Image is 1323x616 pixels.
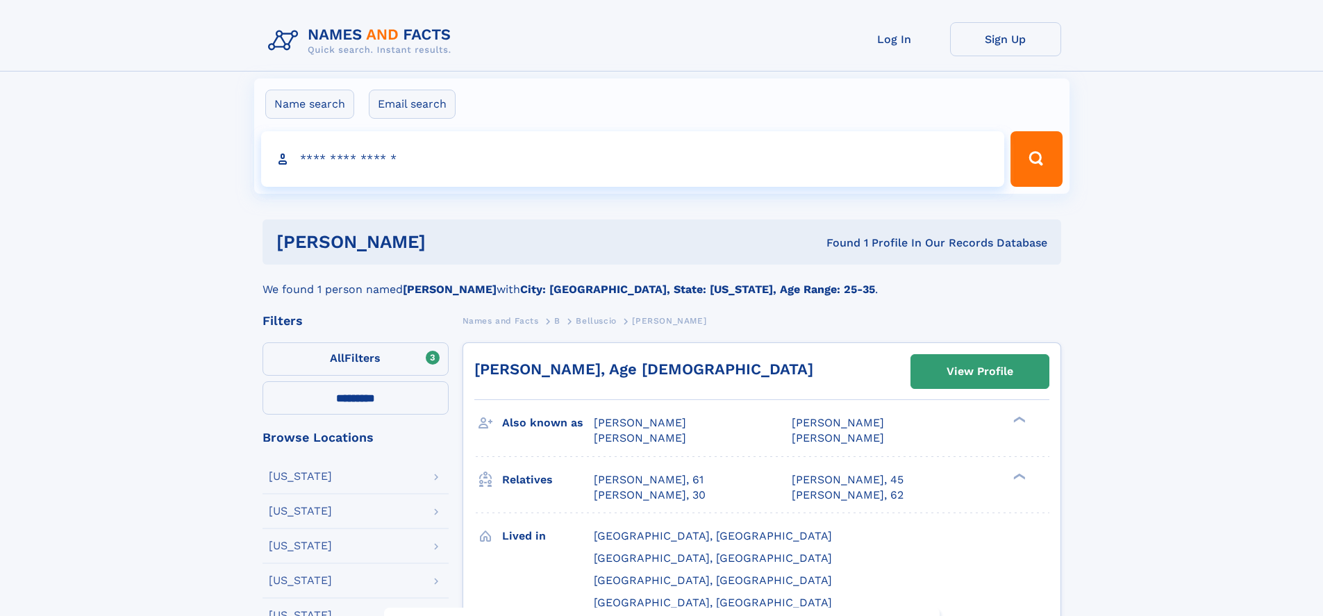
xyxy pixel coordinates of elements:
[792,488,904,503] a: [PERSON_NAME], 62
[1010,415,1026,424] div: ❯
[594,551,832,565] span: [GEOGRAPHIC_DATA], [GEOGRAPHIC_DATA]
[792,431,884,444] span: [PERSON_NAME]
[263,431,449,444] div: Browse Locations
[502,524,594,548] h3: Lived in
[792,416,884,429] span: [PERSON_NAME]
[520,283,875,296] b: City: [GEOGRAPHIC_DATA], State: [US_STATE], Age Range: 25-35
[911,355,1049,388] a: View Profile
[263,315,449,327] div: Filters
[369,90,456,119] label: Email search
[1010,472,1026,481] div: ❯
[594,431,686,444] span: [PERSON_NAME]
[403,283,497,296] b: [PERSON_NAME]
[554,312,560,329] a: B
[554,316,560,326] span: B
[502,468,594,492] h3: Relatives
[576,312,616,329] a: Belluscio
[576,316,616,326] span: Belluscio
[269,471,332,482] div: [US_STATE]
[276,233,626,251] h1: [PERSON_NAME]
[474,360,813,378] a: [PERSON_NAME], Age [DEMOGRAPHIC_DATA]
[263,22,463,60] img: Logo Names and Facts
[792,472,904,488] a: [PERSON_NAME], 45
[269,575,332,586] div: [US_STATE]
[947,356,1013,388] div: View Profile
[463,312,539,329] a: Names and Facts
[1010,131,1062,187] button: Search Button
[502,411,594,435] h3: Also known as
[261,131,1005,187] input: search input
[594,472,704,488] a: [PERSON_NAME], 61
[839,22,950,56] a: Log In
[594,574,832,587] span: [GEOGRAPHIC_DATA], [GEOGRAPHIC_DATA]
[594,416,686,429] span: [PERSON_NAME]
[632,316,706,326] span: [PERSON_NAME]
[594,596,832,609] span: [GEOGRAPHIC_DATA], [GEOGRAPHIC_DATA]
[265,90,354,119] label: Name search
[950,22,1061,56] a: Sign Up
[269,506,332,517] div: [US_STATE]
[269,540,332,551] div: [US_STATE]
[626,235,1047,251] div: Found 1 Profile In Our Records Database
[594,488,706,503] a: [PERSON_NAME], 30
[330,351,344,365] span: All
[263,342,449,376] label: Filters
[594,529,832,542] span: [GEOGRAPHIC_DATA], [GEOGRAPHIC_DATA]
[263,265,1061,298] div: We found 1 person named with .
